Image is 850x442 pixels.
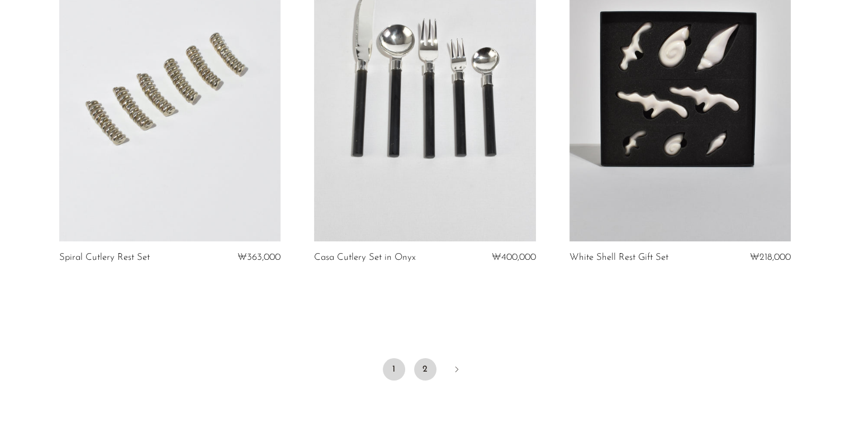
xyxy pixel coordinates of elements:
[750,253,791,262] span: ₩218,000
[414,358,436,381] a: 2
[59,253,150,263] a: Spiral Cutlery Rest Set
[383,358,405,381] span: 1
[238,253,281,262] span: ₩363,000
[569,253,668,263] a: White Shell Rest Gift Set
[314,253,416,263] a: Casa Cutlery Set in Onyx
[445,358,468,383] a: Next
[492,253,536,262] span: ₩400,000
